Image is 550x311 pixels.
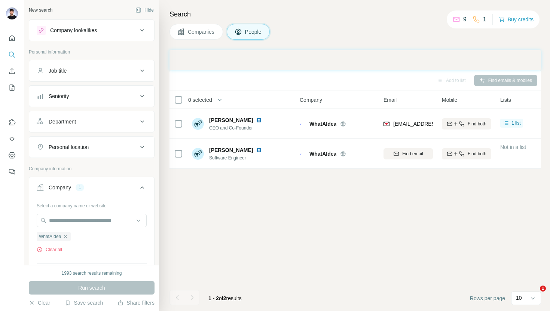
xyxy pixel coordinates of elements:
[442,148,491,159] button: Find both
[6,132,18,146] button: Use Surfe API
[188,96,212,104] span: 0 selected
[49,143,89,151] div: Personal location
[209,125,265,131] span: CEO and Co-Founder
[169,50,541,70] iframe: Banner
[192,118,204,130] img: Avatar
[49,118,76,125] div: Department
[525,286,543,304] iframe: Intercom live chat
[6,81,18,94] button: My lists
[442,118,491,129] button: Find both
[463,15,467,24] p: 9
[540,286,546,292] span: 1
[516,294,522,302] p: 10
[209,155,265,161] span: Software Engineer
[500,144,526,150] span: Not in a list
[29,7,52,13] div: New search
[245,28,262,36] span: People
[39,233,61,240] span: WhatAIdea
[309,120,336,128] span: WhatAIdea
[49,67,67,74] div: Job title
[29,138,154,156] button: Personal location
[6,165,18,179] button: Feedback
[468,121,486,127] span: Find both
[29,21,154,39] button: Company lookalikes
[300,96,322,104] span: Company
[29,299,50,307] button: Clear
[29,179,154,199] button: Company1
[29,113,154,131] button: Department
[219,295,223,301] span: of
[6,31,18,45] button: Quick start
[6,64,18,78] button: Enrich CSV
[384,148,433,159] button: Find email
[442,96,457,104] span: Mobile
[384,96,397,104] span: Email
[300,153,306,154] img: Logo of WhatAIdea
[6,149,18,162] button: Dashboard
[393,121,525,127] span: [EMAIL_ADDRESS][PERSON_NAME][DOMAIN_NAME]
[50,27,97,34] div: Company lookalikes
[49,92,69,100] div: Seniority
[256,117,262,123] img: LinkedIn logo
[6,116,18,129] button: Use Surfe on LinkedIn
[309,150,336,158] span: WhatAIdea
[188,28,215,36] span: Companies
[468,150,486,157] span: Find both
[256,147,262,153] img: LinkedIn logo
[29,165,155,172] p: Company information
[402,150,423,157] span: Find email
[29,62,154,80] button: Job title
[384,120,389,128] img: provider findymail logo
[500,96,511,104] span: Lists
[511,120,521,126] span: 1 list
[29,49,155,55] p: Personal information
[6,7,18,19] img: Avatar
[499,14,534,25] button: Buy credits
[6,48,18,61] button: Search
[300,123,306,124] img: Logo of WhatAIdea
[117,299,155,307] button: Share filters
[208,295,242,301] span: results
[223,295,226,301] span: 2
[37,199,147,209] div: Select a company name or website
[37,246,62,253] button: Clear all
[483,15,486,24] p: 1
[209,146,253,154] span: [PERSON_NAME]
[208,295,219,301] span: 1 - 2
[65,299,103,307] button: Save search
[470,295,505,302] span: Rows per page
[169,9,541,19] h4: Search
[76,184,84,191] div: 1
[62,270,122,277] div: 1993 search results remaining
[49,184,71,191] div: Company
[130,4,159,16] button: Hide
[209,116,253,124] span: [PERSON_NAME]
[29,87,154,105] button: Seniority
[192,148,204,160] img: Avatar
